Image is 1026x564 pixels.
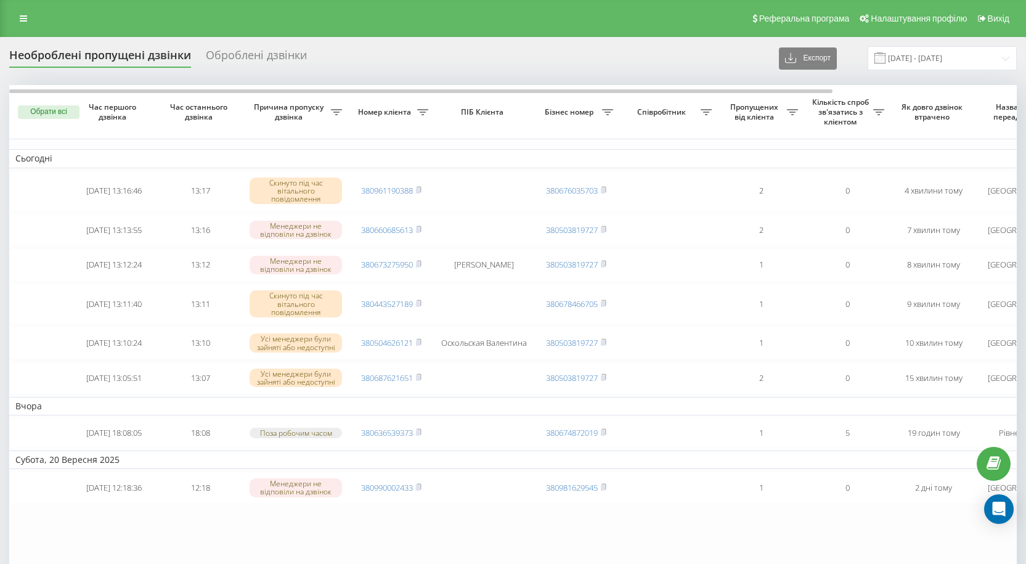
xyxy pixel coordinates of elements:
[71,171,157,211] td: [DATE] 13:16:46
[71,214,157,247] td: [DATE] 13:13:55
[546,298,598,309] a: 380678466705
[984,494,1014,524] div: Open Intercom Messenger
[250,369,342,387] div: Усі менеджери були зайняті або недоступні
[804,214,890,247] td: 0
[718,214,804,247] td: 2
[250,333,342,352] div: Усі менеджери були зайняті або недоступні
[718,472,804,504] td: 1
[250,256,342,274] div: Менеджери не відповіли на дзвінок
[361,337,413,348] a: 380504626121
[167,102,234,121] span: Час останнього дзвінка
[250,221,342,239] div: Менеджери не відповіли на дзвінок
[890,248,977,281] td: 8 хвилин тому
[718,418,804,448] td: 1
[804,171,890,211] td: 0
[546,224,598,235] a: 380503819727
[890,362,977,394] td: 15 хвилин тому
[157,248,243,281] td: 13:12
[354,107,417,117] span: Номер клієнта
[361,224,413,235] a: 380660685613
[718,284,804,324] td: 1
[250,102,331,121] span: Причина пропуску дзвінка
[779,47,837,70] button: Експорт
[625,107,701,117] span: Співробітник
[157,418,243,448] td: 18:08
[71,418,157,448] td: [DATE] 18:08:05
[361,298,413,309] a: 380443527189
[71,472,157,504] td: [DATE] 12:18:36
[71,248,157,281] td: [DATE] 13:12:24
[206,49,307,68] div: Оброблені дзвінки
[81,102,147,121] span: Час першого дзвінка
[157,214,243,247] td: 13:16
[546,185,598,196] a: 380676035703
[804,248,890,281] td: 0
[250,428,342,438] div: Поза робочим часом
[546,259,598,270] a: 380503819727
[546,427,598,438] a: 380674872019
[250,290,342,317] div: Скинуто під час вітального повідомлення
[804,418,890,448] td: 5
[434,327,533,359] td: Оскольская Валентина
[361,185,413,196] a: 380961190388
[361,427,413,438] a: 380636539373
[804,472,890,504] td: 0
[890,284,977,324] td: 9 хвилин тому
[546,482,598,493] a: 380981629545
[157,171,243,211] td: 13:17
[361,372,413,383] a: 380687621651
[718,327,804,359] td: 1
[157,327,243,359] td: 13:10
[759,14,850,23] span: Реферальна програма
[157,472,243,504] td: 12:18
[724,102,787,121] span: Пропущених від клієнта
[804,362,890,394] td: 0
[890,171,977,211] td: 4 хвилини тому
[434,248,533,281] td: [PERSON_NAME]
[890,418,977,448] td: 19 годин тому
[900,102,967,121] span: Як довго дзвінок втрачено
[890,327,977,359] td: 10 хвилин тому
[804,327,890,359] td: 0
[810,97,873,126] span: Кількість спроб зв'язатись з клієнтом
[250,478,342,497] div: Менеджери не відповіли на дзвінок
[718,248,804,281] td: 1
[871,14,967,23] span: Налаштування профілю
[361,482,413,493] a: 380990002433
[539,107,602,117] span: Бізнес номер
[9,49,191,68] div: Необроблені пропущені дзвінки
[804,284,890,324] td: 0
[988,14,1009,23] span: Вихід
[890,472,977,504] td: 2 дні тому
[546,372,598,383] a: 380503819727
[157,284,243,324] td: 13:11
[546,337,598,348] a: 380503819727
[250,178,342,205] div: Скинуто під час вітального повідомлення
[71,362,157,394] td: [DATE] 13:05:51
[718,171,804,211] td: 2
[71,327,157,359] td: [DATE] 13:10:24
[157,362,243,394] td: 13:07
[445,107,523,117] span: ПІБ Клієнта
[71,284,157,324] td: [DATE] 13:11:40
[718,362,804,394] td: 2
[18,105,79,119] button: Обрати всі
[361,259,413,270] a: 380673275950
[890,214,977,247] td: 7 хвилин тому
